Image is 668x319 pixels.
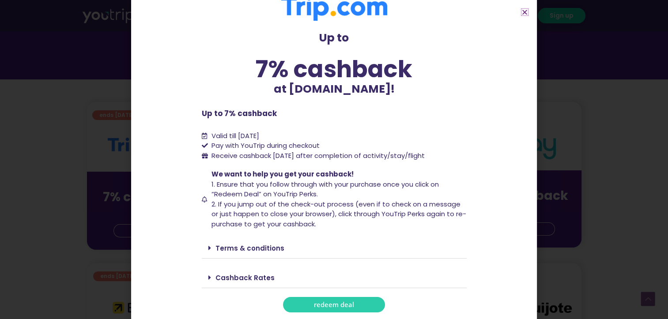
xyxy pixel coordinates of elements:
[202,108,277,119] b: Up to 7% cashback
[211,131,259,140] span: Valid till [DATE]
[202,30,467,46] p: Up to
[211,180,439,199] span: 1. Ensure that you follow through with your purchase once you click on “Redeem Deal” on YouTrip P...
[215,244,284,253] a: Terms & conditions
[211,199,466,229] span: 2. If you jump out of the check-out process (even if to check on a message or just happen to clos...
[202,267,467,288] div: Cashback Rates
[211,151,425,160] span: Receive cashback [DATE] after completion of activity/stay/flight
[283,297,385,312] a: redeem deal
[314,301,354,308] span: redeem deal
[202,81,467,98] p: at [DOMAIN_NAME]!
[215,273,275,282] a: Cashback Rates
[209,141,320,151] span: Pay with YouTrip during checkout
[521,9,528,15] a: Close
[211,169,354,179] span: We want to help you get your cashback!
[202,238,467,259] div: Terms & conditions
[202,57,467,81] div: 7% cashback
